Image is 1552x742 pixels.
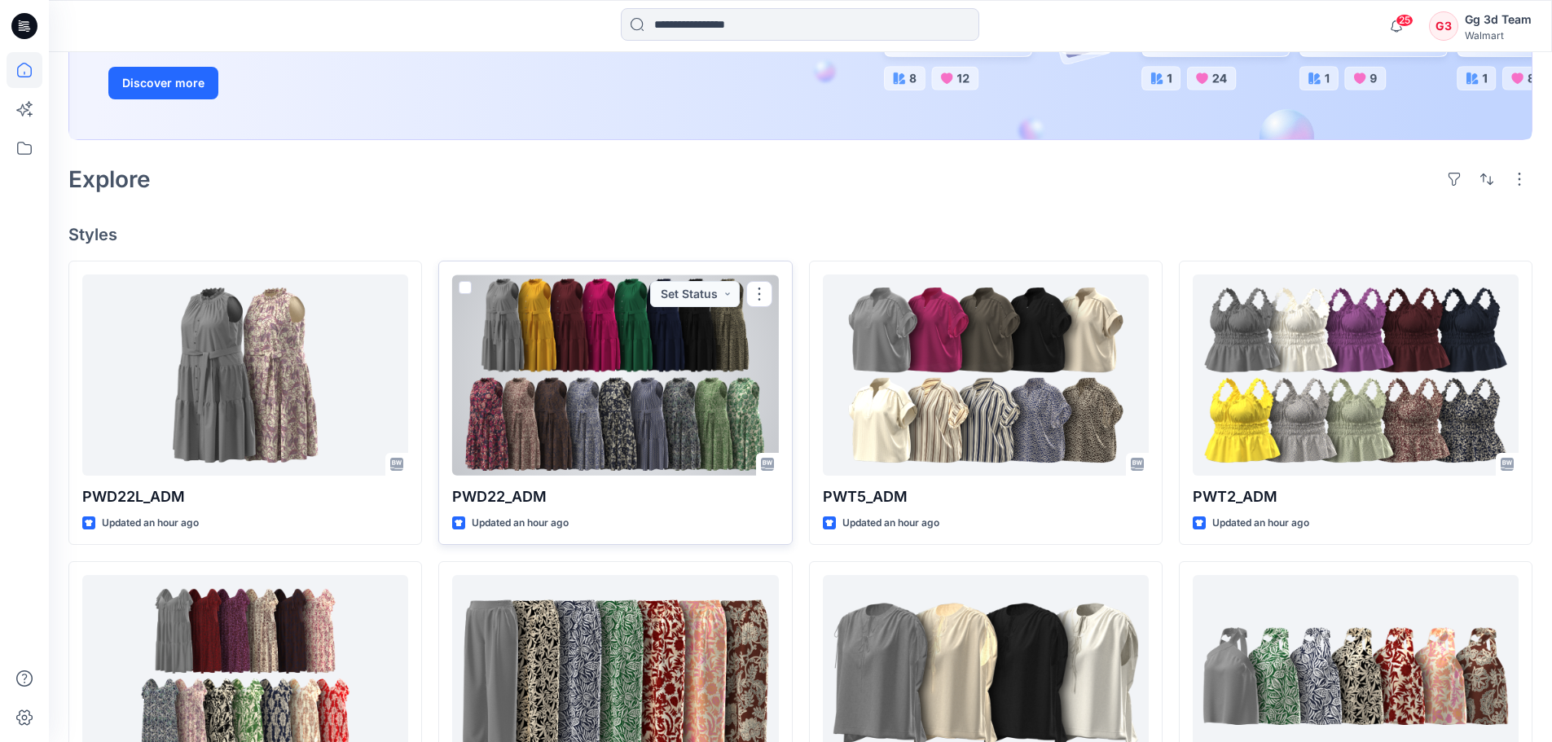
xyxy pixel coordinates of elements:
[1465,10,1532,29] div: Gg 3d Team
[68,166,151,192] h2: Explore
[68,225,1532,244] h4: Styles
[452,485,778,508] p: PWD22_ADM
[1212,515,1309,532] p: Updated an hour ago
[1193,274,1519,476] a: PWT2_ADM
[108,67,475,99] a: Discover more
[1193,485,1519,508] p: PWT2_ADM
[82,274,408,476] a: PWD22L_ADM
[82,485,408,508] p: PWD22L_ADM
[1429,11,1458,41] div: G3
[842,515,939,532] p: Updated an hour ago
[823,485,1149,508] p: PWT5_ADM
[823,274,1149,476] a: PWT5_ADM
[1465,29,1532,42] div: Walmart
[472,515,569,532] p: Updated an hour ago
[102,515,199,532] p: Updated an hour ago
[452,274,778,476] a: PWD22_ADM
[108,67,218,99] button: Discover more
[1396,14,1414,27] span: 25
